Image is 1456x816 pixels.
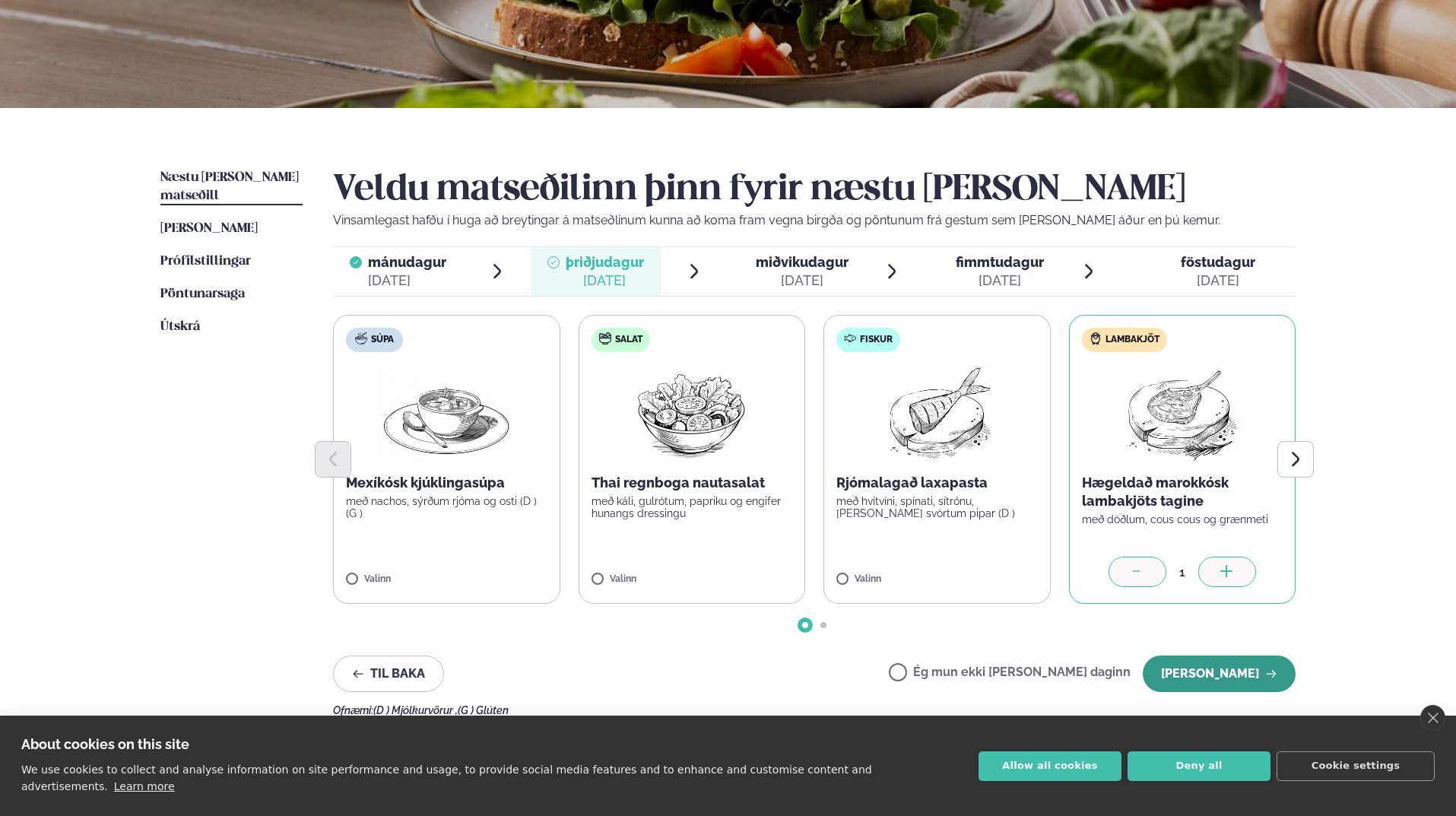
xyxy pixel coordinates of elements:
[979,751,1121,781] button: Allow all cookies
[346,495,547,519] p: með nachos, sýrðum rjóma og osti (D ) (G )
[355,332,367,344] img: soup.svg
[333,704,1296,716] div: Ofnæmi:
[599,332,611,344] img: salad.svg
[160,222,258,235] span: [PERSON_NAME]
[333,656,444,692] button: Til baka
[1105,334,1159,346] span: Lambakjöt
[1082,513,1283,525] p: með döðlum, cous cous og grænmeti
[315,441,351,478] button: Previous slide
[160,220,258,238] a: [PERSON_NAME]
[1082,474,1283,510] p: Hægeldað marokkósk lambakjöts tagine
[1277,751,1435,781] button: Cookie settings
[802,622,808,628] span: Go to slide 1
[160,255,251,268] span: Prófílstillingar
[860,334,893,346] span: Fiskur
[160,252,251,271] a: Prófílstillingar
[1115,364,1249,462] img: Lamb-Meat.png
[1181,254,1255,270] span: föstudagur
[1090,332,1102,344] img: Lamb.svg
[844,332,856,344] img: fish.svg
[1181,271,1255,290] div: [DATE]
[956,254,1044,270] span: fimmtudagur
[1420,705,1445,731] a: close
[566,254,644,270] span: þriðjudagur
[368,254,446,270] span: mánudagur
[114,780,175,792] a: Learn more
[373,704,458,716] span: (D ) Mjólkurvörur ,
[624,364,759,462] img: Salad.png
[160,318,200,336] a: Útskrá
[371,334,394,346] span: Súpa
[956,271,1044,290] div: [DATE]
[1277,441,1314,478] button: Next slide
[368,271,446,290] div: [DATE]
[836,495,1038,519] p: með hvítvíni, spínati, sítrónu, [PERSON_NAME] svörtum pipar (D )
[160,285,245,303] a: Pöntunarsaga
[160,171,299,202] span: Næstu [PERSON_NAME] matseðill
[1166,564,1198,581] div: 1
[379,364,513,462] img: Soup.png
[160,287,245,300] span: Pöntunarsaga
[160,169,303,205] a: Næstu [PERSON_NAME] matseðill
[1128,751,1270,781] button: Deny all
[592,474,793,492] p: Thai regnboga nautasalat
[592,495,793,519] p: með káli, gulrótum, papriku og engifer hunangs dressingu
[870,364,1004,462] img: Fish.png
[160,320,200,333] span: Útskrá
[458,704,509,716] span: (G ) Glúten
[1143,656,1296,692] button: [PERSON_NAME]
[333,211,1296,230] p: Vinsamlegast hafðu í huga að breytingar á matseðlinum kunna að koma fram vegna birgða og pöntunum...
[346,474,547,492] p: Mexíkósk kjúklingasúpa
[756,271,849,290] div: [DATE]
[21,736,189,752] strong: About cookies on this site
[820,622,826,628] span: Go to slide 2
[615,334,642,346] span: Salat
[836,474,1038,492] p: Rjómalagað laxapasta
[566,271,644,290] div: [DATE]
[756,254,849,270] span: miðvikudagur
[333,169,1296,211] h2: Veldu matseðilinn þinn fyrir næstu [PERSON_NAME]
[21,764,872,792] p: We use cookies to collect and analyse information on site performance and usage, to provide socia...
